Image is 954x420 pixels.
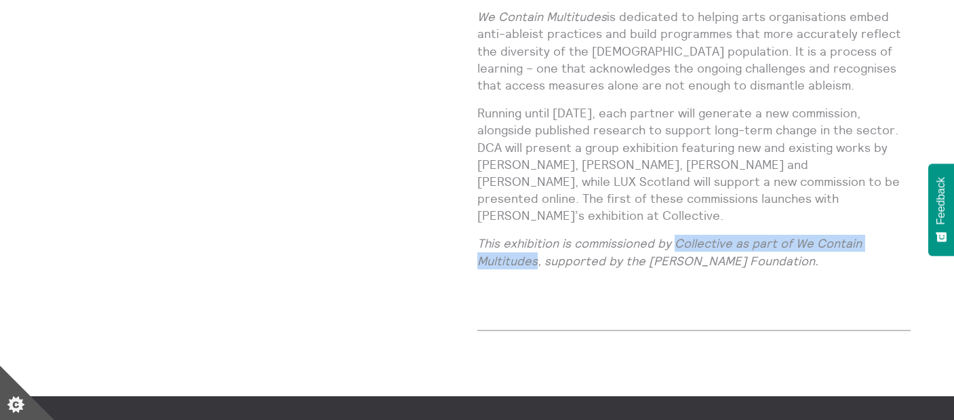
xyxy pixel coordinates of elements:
[477,104,911,224] p: Running until [DATE], each partner will generate a new commission, alongside published research t...
[928,164,954,256] button: Feedback - Show survey
[935,177,947,225] span: Feedback
[477,235,862,268] em: This exhibition is commissioned by Collective as part of We Contain Multitudes, supported by the ...
[477,9,607,24] em: We Contain Multitudes
[477,8,911,94] p: is dedicated to helping arts organisations embed anti-ableist practices and build programmes that...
